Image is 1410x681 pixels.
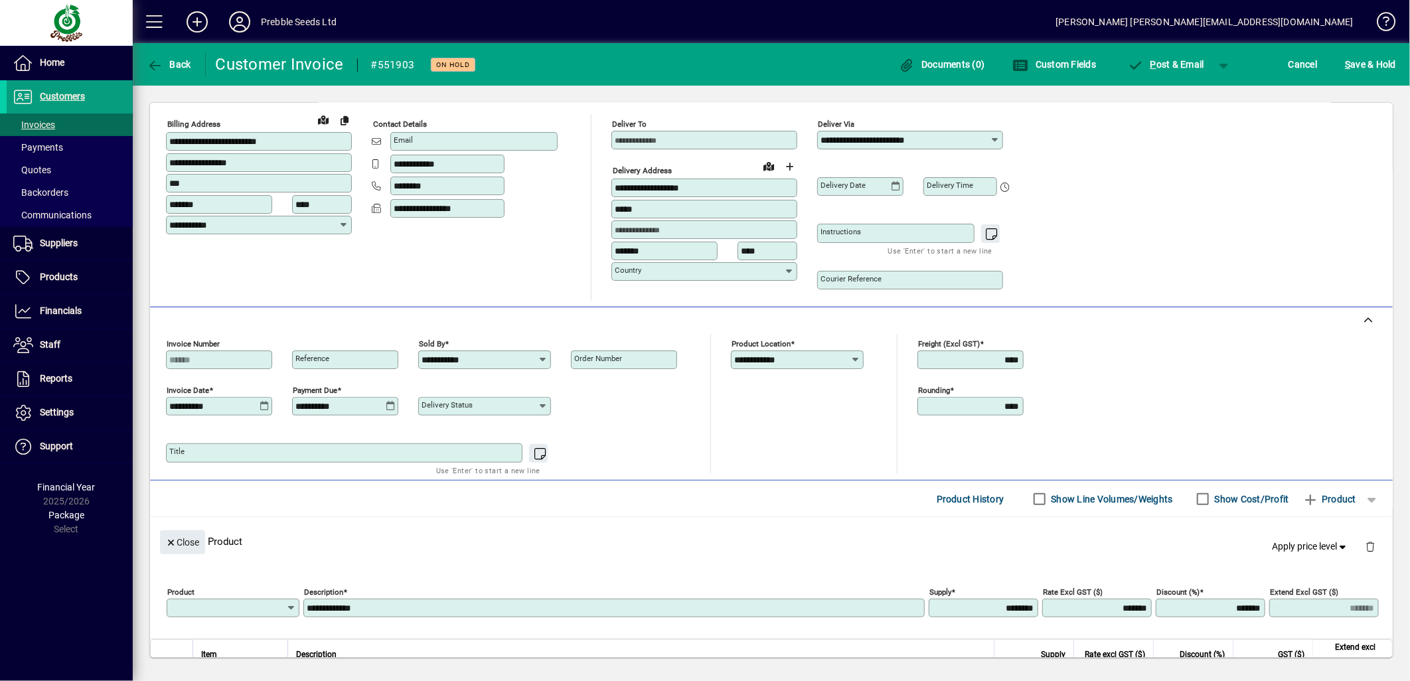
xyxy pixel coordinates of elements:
button: Choose address [779,156,801,177]
mat-label: Delivery status [422,400,473,410]
span: ost & Email [1127,59,1204,70]
span: P [1150,59,1156,70]
mat-label: Discount (%) [1156,587,1200,597]
span: Cancel [1289,54,1318,75]
a: Quotes [7,159,133,181]
button: Close [160,530,205,554]
span: Extend excl GST ($) [1321,640,1375,669]
mat-label: Delivery date [821,181,866,190]
label: Show Line Volumes/Weights [1049,492,1173,506]
span: Description [296,647,337,662]
a: Communications [7,204,133,226]
span: Communications [13,210,92,220]
span: On hold [436,60,470,69]
button: Documents (0) [896,52,988,76]
div: #551903 [371,54,415,76]
span: Item [201,647,217,662]
mat-label: Instructions [821,227,861,236]
div: Product [150,517,1393,566]
a: Invoices [7,113,133,136]
span: Invoices [13,119,55,130]
span: Custom Fields [1013,59,1097,70]
mat-label: Description [304,587,343,597]
span: Financial Year [38,482,96,492]
span: Package [48,510,84,520]
mat-label: Email [394,135,413,145]
span: Customers [40,91,85,102]
mat-label: Rate excl GST ($) [1043,587,1103,597]
span: Products [40,271,78,282]
a: View on map [313,109,334,130]
span: Staff [40,339,60,350]
mat-hint: Use 'Enter' to start a new line [888,243,992,258]
mat-label: Reference [295,354,329,363]
span: S [1345,59,1350,70]
button: Delete [1354,530,1386,562]
span: Discount (%) [1180,647,1225,662]
a: Products [7,261,133,294]
mat-label: Product location [732,339,791,348]
mat-label: Order number [574,354,622,363]
span: ave & Hold [1345,54,1396,75]
button: Save & Hold [1342,52,1399,76]
span: Financials [40,305,82,316]
span: GST ($) [1278,647,1304,662]
span: Payments [13,142,63,153]
a: Settings [7,396,133,429]
button: Add [176,10,218,34]
mat-label: Payment due [293,386,337,395]
button: Apply price level [1267,535,1355,559]
mat-label: Deliver via [818,119,854,129]
label: Show Cost/Profit [1212,492,1289,506]
mat-label: Freight (excl GST) [918,339,980,348]
a: Staff [7,329,133,362]
mat-label: Title [169,447,185,456]
button: Product History [931,487,1010,511]
button: Custom Fields [1010,52,1100,76]
div: Customer Invoice [216,54,344,75]
a: Financials [7,295,133,328]
mat-label: Extend excl GST ($) [1270,587,1338,597]
span: Supply [1041,647,1065,662]
span: Quotes [13,165,51,175]
mat-label: Invoice date [167,386,209,395]
mat-label: Invoice number [167,339,220,348]
button: Product [1296,487,1363,511]
a: View on map [758,155,779,177]
app-page-header-button: Back [133,52,206,76]
mat-label: Product [167,587,195,597]
button: Copy to Delivery address [334,110,355,131]
button: Cancel [1285,52,1321,76]
span: Product [1302,489,1356,510]
span: Backorders [13,187,68,198]
span: Home [40,57,64,68]
app-page-header-button: Delete [1354,540,1386,552]
div: Prebble Seeds Ltd [261,11,337,33]
mat-label: Delivery time [927,181,973,190]
button: Back [143,52,195,76]
button: Profile [218,10,261,34]
span: Documents (0) [899,59,985,70]
span: Apply price level [1273,540,1350,554]
span: Product History [937,489,1004,510]
a: Home [7,46,133,80]
a: Payments [7,136,133,159]
span: Close [165,532,200,554]
span: Rate excl GST ($) [1085,647,1145,662]
mat-label: Sold by [419,339,445,348]
mat-label: Courier Reference [821,274,882,283]
mat-label: Country [615,265,641,275]
mat-label: Rounding [918,386,950,395]
div: [PERSON_NAME] [PERSON_NAME][EMAIL_ADDRESS][DOMAIN_NAME] [1056,11,1354,33]
span: Reports [40,373,72,384]
a: Suppliers [7,227,133,260]
mat-label: Deliver To [612,119,647,129]
mat-hint: Use 'Enter' to start a new line [436,463,540,478]
span: Back [147,59,191,70]
span: Support [40,441,73,451]
a: Backorders [7,181,133,204]
a: Support [7,430,133,463]
button: Post & Email [1121,52,1211,76]
mat-label: Supply [929,587,951,597]
span: Settings [40,407,74,417]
